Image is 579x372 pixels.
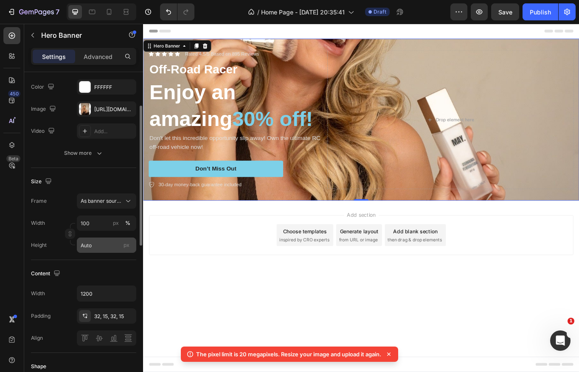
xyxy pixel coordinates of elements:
[31,241,47,249] label: Height
[498,8,512,16] span: Save
[64,149,104,157] div: Show more
[31,334,43,342] div: Align
[113,219,119,227] div: px
[8,90,20,97] div: 450
[31,197,47,205] label: Frame
[31,268,62,280] div: Content
[41,30,113,40] p: Hero Banner
[230,238,275,247] div: Generate layout
[31,145,136,161] button: Show more
[292,238,344,247] div: Add blank section
[160,3,194,20] div: Undo/Redo
[31,219,45,227] label: Width
[125,219,130,227] div: %
[42,52,66,61] p: Settings
[196,350,381,358] p: The pixel limit is 20 megapixels. Resize your image and upload it again.
[342,109,387,115] div: Drop element here
[261,8,345,17] span: Home Page - [DATE] 20:35:41
[77,215,136,231] input: px%
[94,84,134,91] div: FFFFFF
[235,219,275,228] span: Add section
[84,52,112,61] p: Advanced
[56,7,59,17] p: 7
[123,218,133,228] button: px
[77,286,136,301] input: Auto
[31,81,56,93] div: Color
[530,8,551,17] div: Publish
[94,106,134,113] div: [URL][DOMAIN_NAME]
[31,290,45,297] div: Width
[523,3,558,20] button: Publish
[159,249,217,256] span: inspired by CRO experts
[491,3,519,20] button: Save
[124,242,129,248] span: px
[143,24,579,372] iframe: Design area
[31,363,46,370] div: Shape
[568,318,574,324] span: 1
[163,238,215,247] div: Choose templates
[229,249,274,256] span: from URL or image
[374,8,386,16] span: Draft
[111,218,121,228] button: %
[286,249,349,256] span: then drag & drop elements
[257,8,259,17] span: /
[94,128,134,135] div: Add...
[31,176,53,187] div: Size
[77,193,136,209] button: As banner source
[31,103,58,115] div: Image
[81,197,122,205] span: As banner source
[77,238,136,253] input: px
[3,3,63,20] button: 7
[31,126,56,137] div: Video
[6,155,20,162] div: Beta
[11,22,45,30] div: Hero Banner
[550,330,571,351] iframe: Intercom live chat
[94,313,134,320] div: 32, 15, 32, 15
[31,312,51,320] div: Padding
